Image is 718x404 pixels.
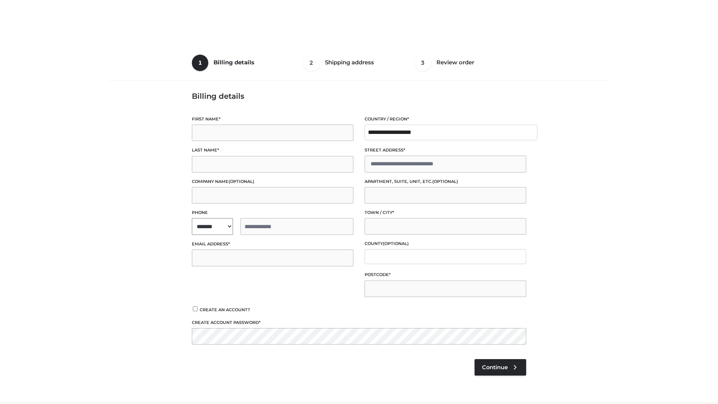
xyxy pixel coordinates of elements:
span: (optional) [228,179,254,184]
label: Create account password [192,319,526,326]
span: 2 [303,55,320,71]
label: Postcode [365,271,526,278]
a: Continue [475,359,526,376]
span: (optional) [432,179,458,184]
span: Billing details [214,59,254,66]
label: Street address [365,147,526,154]
label: Phone [192,209,353,216]
span: 1 [192,55,208,71]
span: Create an account? [200,307,250,312]
label: Company name [192,178,353,185]
span: 3 [415,55,431,71]
h3: Billing details [192,92,526,101]
input: Create an account? [192,306,199,311]
span: Review order [436,59,474,66]
label: Town / City [365,209,526,216]
label: Email address [192,241,353,248]
label: Last name [192,147,353,154]
span: Shipping address [325,59,374,66]
span: Continue [482,364,508,371]
span: (optional) [383,241,409,246]
label: Country / Region [365,116,526,123]
label: Apartment, suite, unit, etc. [365,178,526,185]
label: County [365,240,526,247]
label: First name [192,116,353,123]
